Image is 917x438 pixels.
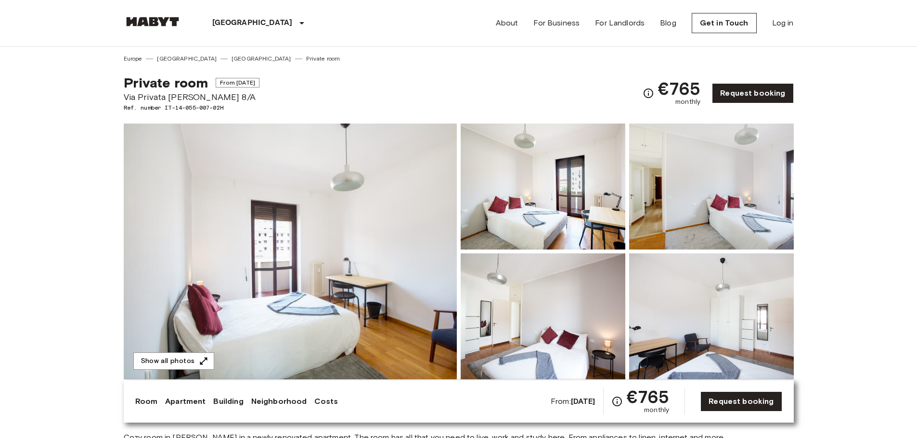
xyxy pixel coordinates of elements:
span: Ref. number IT-14-055-007-02H [124,103,259,112]
a: Private room [306,54,340,63]
span: From: [551,396,595,407]
span: €765 [658,80,701,97]
img: Picture of unit IT-14-055-007-02H [629,124,794,250]
a: Neighborhood [251,396,307,407]
img: Picture of unit IT-14-055-007-02H [461,253,625,379]
img: Habyt [124,17,181,26]
b: [DATE] [571,397,595,406]
img: Picture of unit IT-14-055-007-02H [629,253,794,379]
a: Log in [772,17,794,29]
a: Europe [124,54,142,63]
a: About [496,17,518,29]
a: For Landlords [595,17,645,29]
span: monthly [675,97,700,107]
a: Request booking [700,391,782,412]
a: Apartment [165,396,206,407]
button: Show all photos [133,352,214,370]
a: Get in Touch [692,13,757,33]
span: Private room [124,75,208,91]
span: monthly [644,405,669,415]
svg: Check cost overview for full price breakdown. Please note that discounts apply to new joiners onl... [643,88,654,99]
span: €765 [627,388,670,405]
a: Blog [660,17,676,29]
a: [GEOGRAPHIC_DATA] [232,54,291,63]
img: Marketing picture of unit IT-14-055-007-02H [124,124,457,379]
p: [GEOGRAPHIC_DATA] [212,17,293,29]
a: [GEOGRAPHIC_DATA] [157,54,217,63]
span: From [DATE] [216,78,259,88]
a: Room [135,396,158,407]
img: Picture of unit IT-14-055-007-02H [461,124,625,250]
a: Building [213,396,243,407]
svg: Check cost overview for full price breakdown. Please note that discounts apply to new joiners onl... [611,396,623,407]
a: Request booking [712,83,793,103]
span: Via Privata [PERSON_NAME] 8/A [124,91,259,103]
a: For Business [533,17,580,29]
a: Costs [314,396,338,407]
